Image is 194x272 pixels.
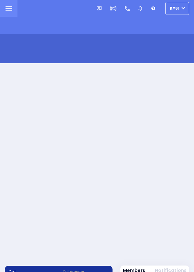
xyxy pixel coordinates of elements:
img: message.svg [97,6,102,11]
span: KY61 [170,6,179,11]
button: KY61 [165,2,189,15]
